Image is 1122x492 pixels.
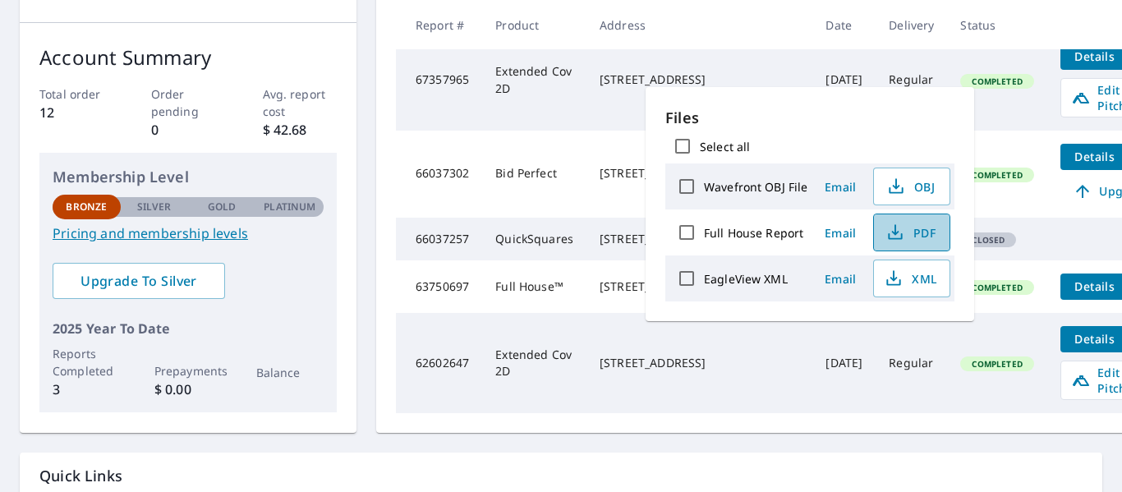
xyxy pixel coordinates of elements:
[600,231,799,247] div: [STREET_ADDRESS][PERSON_NAME]
[1070,278,1120,294] span: Details
[821,271,860,287] span: Email
[812,30,876,131] td: [DATE]
[39,43,337,72] p: Account Summary
[876,313,947,413] td: Regular
[962,282,1032,293] span: Completed
[962,358,1032,370] span: Completed
[884,269,936,288] span: XML
[151,85,226,120] p: Order pending
[66,272,212,290] span: Upgrade To Silver
[700,139,750,154] label: Select all
[665,107,954,129] p: Files
[396,260,482,313] td: 63750697
[600,278,799,295] div: [STREET_ADDRESS][PERSON_NAME]
[814,266,867,292] button: Email
[704,225,803,241] label: Full House Report
[876,30,947,131] td: Regular
[600,355,799,371] div: [STREET_ADDRESS]
[884,223,936,242] span: PDF
[482,131,586,218] td: Bid Perfect
[704,271,788,287] label: EagleView XML
[263,120,338,140] p: $ 42.68
[39,85,114,103] p: Total order
[53,166,324,188] p: Membership Level
[873,168,950,205] button: OBJ
[137,200,172,214] p: Silver
[264,200,315,214] p: Platinum
[154,379,223,399] p: $ 0.00
[154,362,223,379] p: Prepayments
[821,179,860,195] span: Email
[208,200,236,214] p: Gold
[39,466,1083,486] p: Quick Links
[873,214,950,251] button: PDF
[66,200,107,214] p: Bronze
[812,313,876,413] td: [DATE]
[814,174,867,200] button: Email
[482,260,586,313] td: Full House™
[704,179,807,195] label: Wavefront OBJ File
[1070,48,1120,64] span: Details
[396,131,482,218] td: 66037302
[396,313,482,413] td: 62602647
[482,218,586,260] td: QuickSquares
[39,103,114,122] p: 12
[600,71,799,88] div: [STREET_ADDRESS]
[53,319,324,338] p: 2025 Year To Date
[962,234,1014,246] span: Closed
[53,263,225,299] a: Upgrade To Silver
[53,379,121,399] p: 3
[396,218,482,260] td: 66037257
[1070,331,1120,347] span: Details
[482,30,586,131] td: Extended Cov 2D
[396,30,482,131] td: 67357965
[1070,149,1120,164] span: Details
[256,364,324,381] p: Balance
[263,85,338,120] p: Avg. report cost
[482,313,586,413] td: Extended Cov 2D
[962,169,1032,181] span: Completed
[53,223,324,243] a: Pricing and membership levels
[814,220,867,246] button: Email
[600,165,799,182] div: [STREET_ADDRESS][PERSON_NAME]
[53,345,121,379] p: Reports Completed
[821,225,860,241] span: Email
[884,177,936,196] span: OBJ
[151,120,226,140] p: 0
[962,76,1032,87] span: Completed
[873,260,950,297] button: XML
